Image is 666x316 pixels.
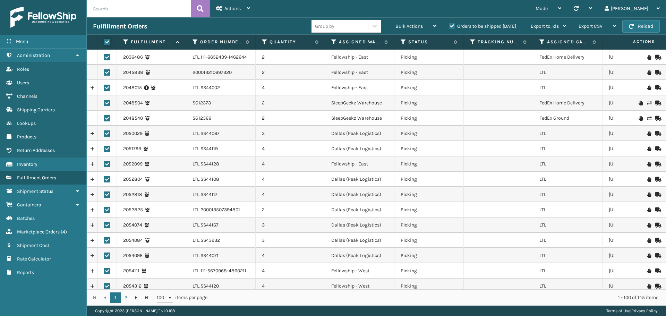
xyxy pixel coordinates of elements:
td: Picking [394,95,464,111]
i: On Hold [647,162,651,166]
td: Picking [394,217,464,233]
a: LTL.SS43932 [193,237,220,244]
td: Fellowship - West [325,279,394,294]
td: 4 [256,279,325,294]
a: Go to the last page [142,292,152,303]
td: FedEx Home Delivery [533,50,603,65]
a: 2054074 [123,222,142,229]
td: 2 [256,111,325,126]
span: Go to the next page [134,295,139,300]
td: Dallas (Peak Logistics) [325,187,394,202]
a: LTL.200013507394801 [193,206,240,213]
td: Picking [394,156,464,172]
i: Mark as Shipped [655,70,659,75]
span: Export CSV [579,23,603,29]
a: LTL.111-6652439-1462644 [193,54,247,61]
i: Mark as Shipped [655,238,659,243]
td: SleepGeekz Warehouse [325,111,394,126]
td: 4 [256,263,325,279]
span: Batches [17,215,35,221]
i: Mark as Shipped [655,268,659,273]
span: Inventory [17,161,37,167]
h3: Fulfillment Orders [93,22,147,31]
td: 3 [256,217,325,233]
span: 100 [157,294,167,301]
td: LTL [533,172,603,187]
a: 2052825 [123,206,143,213]
td: LTL [533,279,603,294]
label: Assigned Warehouse [339,39,381,45]
i: Mark as Shipped [655,146,659,151]
a: 2054084 [123,237,143,244]
i: On Hold [639,116,643,121]
td: Picking [394,263,464,279]
td: 3 [256,126,325,141]
td: Picking [394,141,464,156]
span: Lookups [17,120,36,126]
td: Dallas (Peak Logistics) [325,172,394,187]
td: Fellowship - East [325,156,394,172]
i: Mark as Shipped [655,116,659,121]
td: LTL [533,187,603,202]
td: 4 [256,187,325,202]
td: Picking [394,50,464,65]
span: Marketplace Orders [17,229,60,235]
i: On Hold [647,253,651,258]
td: SleepGeekz Warehouse [325,95,394,111]
label: Orders to be shipped [DATE] [449,23,516,29]
span: Products [17,134,36,140]
td: Picking [394,248,464,263]
td: FedEx Ground [533,111,603,126]
i: On Hold [647,223,651,228]
td: Dallas (Peak Logistics) [325,126,394,141]
i: Change shipping [647,116,651,121]
a: 2045838 [123,69,143,76]
i: Mark as Shipped [655,177,659,182]
span: Menu [16,39,28,44]
td: LTL [533,217,603,233]
a: 1 [110,292,121,303]
td: LTL [533,65,603,80]
a: 2048015 [123,84,142,91]
i: Change shipping [647,101,651,105]
a: LTL.SS44117 [193,191,217,198]
i: Mark as Shipped [655,192,659,197]
td: Fellowship - East [325,65,394,80]
td: 2 [256,95,325,111]
a: Go to the next page [131,292,142,303]
a: LTL.SS44108 [193,176,219,183]
td: Dallas (Peak Logistics) [325,233,394,248]
a: 2048540 [123,115,143,122]
td: LTL [533,233,603,248]
span: Containers [17,202,41,208]
i: On Hold [647,70,651,75]
a: 2 [121,292,131,303]
a: LTL.SS44120 [193,283,219,290]
td: Picking [394,111,464,126]
label: Quantity [270,39,311,45]
span: Rate Calculator [17,256,51,262]
a: 200013210697320 [193,69,232,76]
td: Picking [394,233,464,248]
a: 2054312 [123,283,142,290]
td: Picking [394,172,464,187]
td: Picking [394,187,464,202]
a: LTL.SS44071 [193,252,219,259]
i: On Hold [647,177,651,182]
td: Picking [394,80,464,95]
td: 4 [256,80,325,95]
label: Assigned Carrier Service [547,39,589,45]
i: Mark as Shipped [655,284,659,289]
a: LTL.SS44119 [193,145,218,152]
a: LTL.SS44067 [193,130,220,137]
td: LTL [533,156,603,172]
span: Roles [17,66,29,72]
span: Export to .xls [531,23,559,29]
td: Picking [394,65,464,80]
td: Dallas (Peak Logistics) [325,202,394,217]
td: 2 [256,202,325,217]
a: 2036486 [123,54,143,61]
div: 1 - 100 of 145 items [217,294,658,301]
a: LTL.111-5670968-4860211 [193,267,246,274]
td: Picking [394,279,464,294]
